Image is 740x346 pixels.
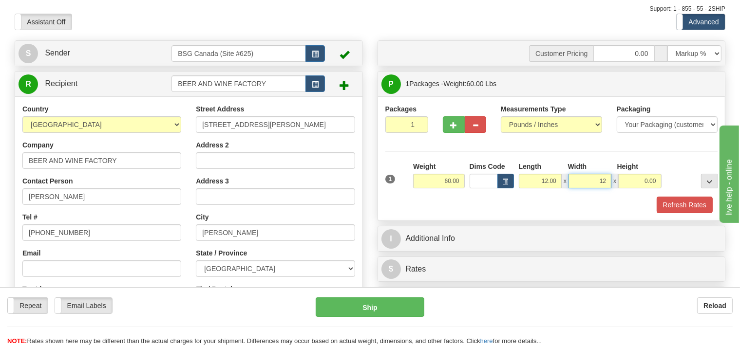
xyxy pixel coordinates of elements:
label: Advanced [677,14,725,30]
span: P [381,74,401,94]
label: Repeat [8,298,48,313]
span: Sender [45,49,70,57]
label: Zip / Postal [196,284,232,294]
label: Country [22,104,49,114]
label: Assistant Off [15,14,72,30]
label: Packages [385,104,417,114]
button: Refresh Rates [657,197,713,213]
label: City [196,212,209,222]
span: 60.00 [467,80,484,88]
label: Width [568,162,587,171]
a: P 1Packages -Weight:60.00 Lbs [381,74,722,94]
span: NOTE: [7,337,27,345]
span: I [381,229,401,249]
label: Height [617,162,639,171]
span: Lbs [486,80,497,88]
label: Street Address [196,104,244,114]
label: Email [22,248,40,258]
span: Packages - [406,74,497,93]
span: Customer Pricing [529,45,593,62]
span: Weight: [443,80,496,88]
a: IAdditional Info [381,229,722,249]
span: x [611,174,618,188]
a: $Rates [381,259,722,279]
button: Reload [697,297,733,314]
label: Contact Person [22,176,73,186]
span: 1 [385,175,396,183]
label: Address 3 [196,176,229,186]
div: ... [701,174,718,188]
label: Dims Code [470,162,505,171]
input: Sender Id [171,45,305,62]
label: Tel # [22,212,38,222]
label: Address 2 [196,140,229,150]
input: Recipient Id [171,75,305,92]
span: S [19,44,38,63]
a: S Sender [19,43,171,63]
span: x [562,174,569,188]
label: Length [519,162,542,171]
a: R Recipient [19,74,154,94]
div: Support: 1 - 855 - 55 - 2SHIP [15,5,725,13]
label: Packaging [617,104,651,114]
iframe: chat widget [718,123,739,222]
label: Weight [413,162,436,171]
span: 1 [406,80,410,88]
span: R [19,74,38,94]
div: live help - online [7,6,90,18]
a: here [480,337,493,345]
label: Tax Id [22,284,41,294]
span: Recipient [45,79,77,88]
label: Company [22,140,54,150]
b: Reload [703,302,726,310]
input: Enter a location [196,116,355,133]
button: Ship [316,297,424,317]
label: Measurements Type [501,104,566,114]
label: Email Labels [55,298,112,313]
label: State / Province [196,248,247,258]
span: $ [381,259,401,279]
